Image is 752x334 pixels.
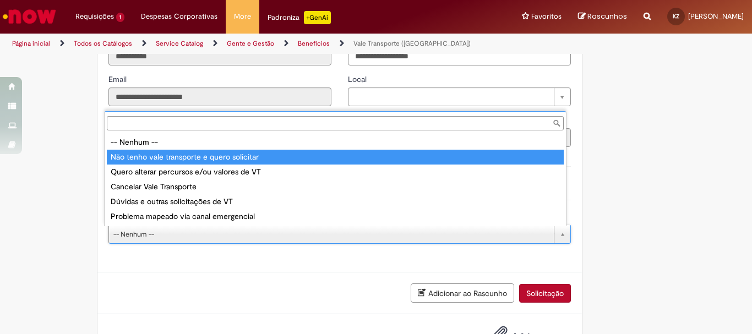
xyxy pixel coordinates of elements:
ul: Tipo da Solicitação [105,133,566,226]
div: Quero alterar percursos e/ou valores de VT [107,165,564,179]
div: Problema mapeado via canal emergencial [107,209,564,224]
div: -- Nenhum -- [107,135,564,150]
div: Dúvidas e outras solicitações de VT [107,194,564,209]
div: Cancelar Vale Transporte [107,179,564,194]
div: Não tenho vale transporte e quero solicitar [107,150,564,165]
